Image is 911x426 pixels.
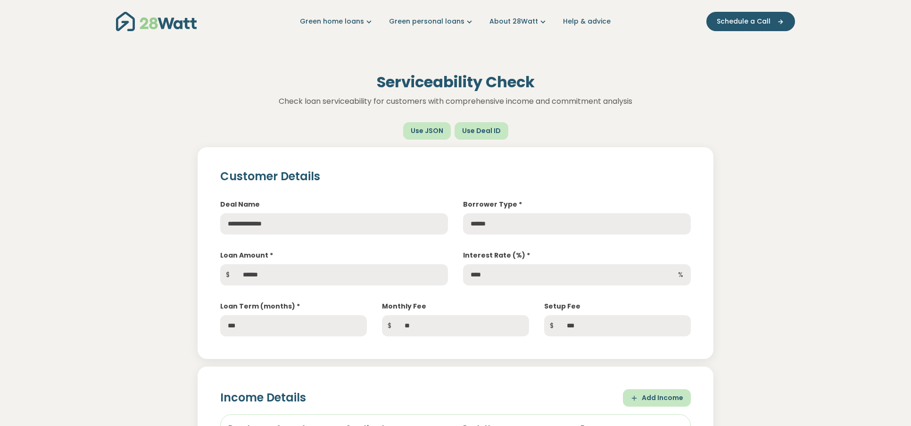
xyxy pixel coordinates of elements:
[382,301,426,311] label: Monthly Fee
[220,301,300,311] label: Loan Term (months) *
[864,381,911,426] iframe: Chat Widget
[463,251,530,260] label: Interest Rate (%) *
[220,251,273,260] label: Loan Amount *
[220,170,691,184] h2: Customer Details
[544,315,559,336] span: $
[144,73,767,91] h1: Serviceability Check
[403,122,451,140] button: Use JSON
[389,17,474,26] a: Green personal loans
[220,264,235,285] span: $
[717,17,770,26] span: Schedule a Call
[544,301,580,311] label: Setup Fee
[623,389,691,407] button: Add Income
[671,264,691,285] span: %
[300,17,374,26] a: Green home loans
[455,122,508,140] button: Use Deal ID
[220,200,260,209] label: Deal Name
[706,12,795,31] button: Schedule a Call
[382,315,397,336] span: $
[144,95,767,108] p: Check loan serviceability for customers with comprehensive income and commitment analysis
[463,200,522,209] label: Borrower Type *
[220,391,306,405] h2: Income Details
[116,12,197,31] img: 28Watt
[563,17,611,26] a: Help & advice
[489,17,548,26] a: About 28Watt
[116,9,795,33] nav: Main navigation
